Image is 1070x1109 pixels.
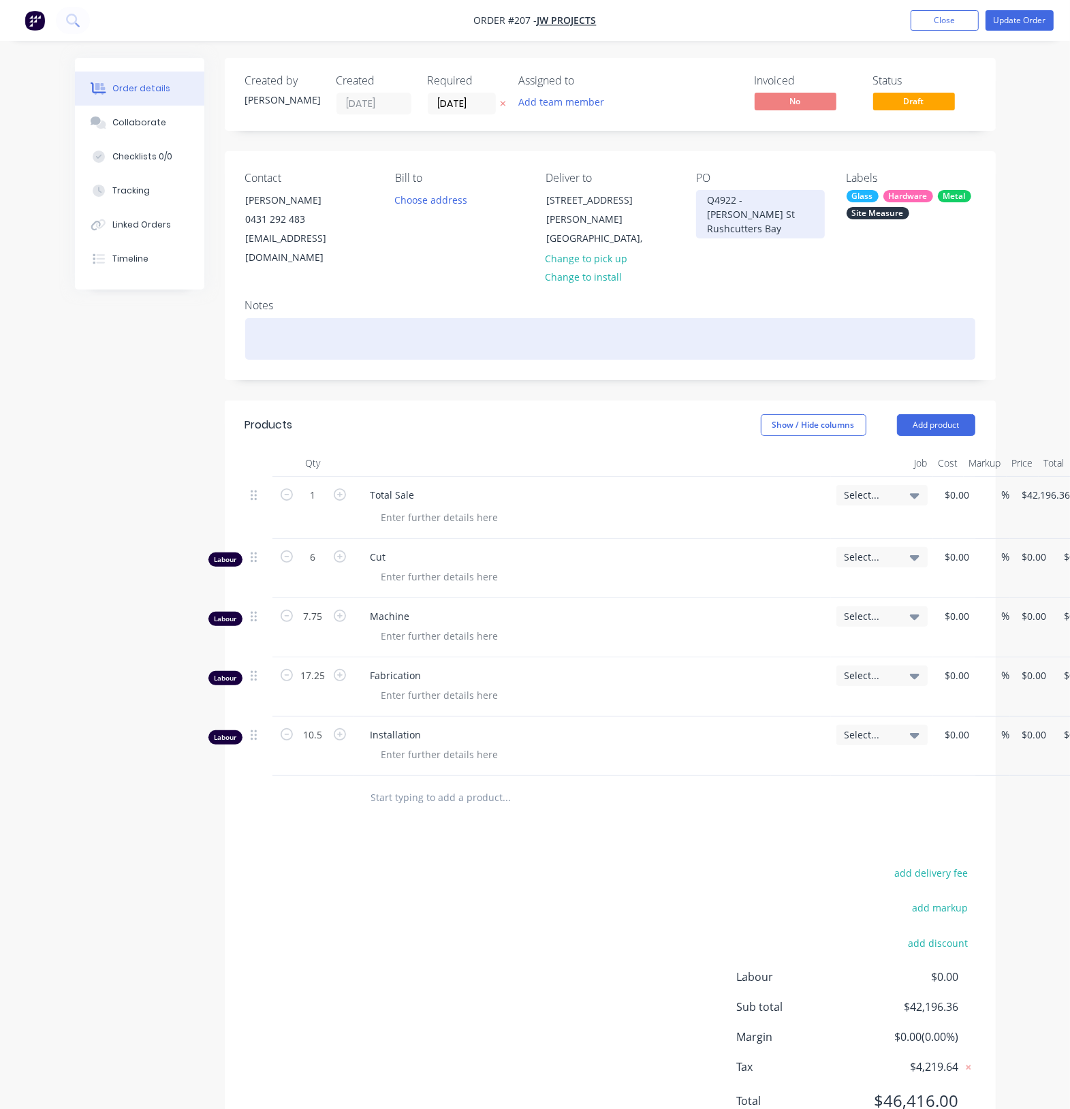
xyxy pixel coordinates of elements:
div: 0431 292 483 [246,210,359,229]
div: Required [428,74,503,87]
div: Collaborate [112,116,166,129]
img: Factory [25,10,45,31]
div: Job [831,450,933,477]
span: Select... [845,488,896,502]
button: Show / Hide columns [761,414,866,436]
div: Cost [933,450,964,477]
div: Notes [245,299,975,312]
span: % [1002,487,1010,503]
button: add markup [905,899,975,917]
div: [GEOGRAPHIC_DATA], [546,229,659,248]
span: $0.00 [857,969,958,985]
div: Labour [208,730,242,745]
div: Invoiced [755,74,857,87]
div: Timeline [112,253,148,265]
span: % [1002,608,1010,624]
button: Add team member [519,93,612,111]
div: Status [873,74,975,87]
div: Deliver to [546,172,674,185]
span: Tax [737,1059,858,1075]
div: Labour [208,612,242,626]
span: Select... [845,550,896,564]
span: $42,196.36 [857,999,958,1015]
span: Sub total [737,999,858,1015]
div: [PERSON_NAME] [245,93,320,107]
span: Order #207 - [474,14,537,27]
div: Linked Orders [112,219,171,231]
div: Hardware [883,190,933,202]
span: $4,219.64 [857,1059,958,1075]
button: Change to pick up [538,249,635,267]
button: Order details [75,72,204,106]
div: Tracking [112,185,150,197]
button: Update Order [986,10,1054,31]
button: Choose address [388,190,475,208]
div: Products [245,417,293,433]
a: JW Projects [537,14,597,27]
div: [STREET_ADDRESS][PERSON_NAME] [546,191,659,229]
div: Assigned to [519,74,655,87]
div: Order details [112,82,170,95]
span: Installation [371,728,825,742]
span: Draft [873,93,955,110]
div: Q4922 - [PERSON_NAME] St Rushcutters Bay [696,190,825,238]
button: Checklists 0/0 [75,140,204,174]
div: Labour [208,552,242,567]
span: No [755,93,836,110]
button: add discount [901,933,975,952]
div: Bill to [395,172,524,185]
button: Collaborate [75,106,204,140]
div: Contact [245,172,374,185]
div: Site Measure [847,207,909,219]
div: Labels [847,172,975,185]
div: Metal [938,190,971,202]
button: add delivery fee [887,864,975,882]
span: Select... [845,668,896,683]
div: Glass [847,190,879,202]
button: Tracking [75,174,204,208]
span: Cut [371,550,825,564]
span: Fabrication [371,668,825,683]
button: Close [911,10,979,31]
div: [STREET_ADDRESS][PERSON_NAME][GEOGRAPHIC_DATA], [535,190,671,249]
div: [EMAIL_ADDRESS][DOMAIN_NAME] [246,229,359,267]
div: Total [1039,450,1070,477]
div: [PERSON_NAME] [246,191,359,210]
span: % [1002,727,1010,743]
button: Linked Orders [75,208,204,242]
div: Labour [208,671,242,685]
div: Checklists 0/0 [112,151,172,163]
div: Qty [272,450,354,477]
span: Labour [737,969,858,985]
div: Price [1007,450,1039,477]
div: Markup [964,450,1007,477]
button: Add product [897,414,975,436]
span: Select... [845,609,896,623]
span: Total [737,1093,858,1109]
button: Change to install [538,268,629,286]
span: Select... [845,728,896,742]
div: PO [696,172,825,185]
div: Created [336,74,411,87]
input: Start typing to add a product... [371,784,643,811]
button: Add team member [511,93,611,111]
span: % [1002,549,1010,565]
span: Margin [737,1029,858,1045]
div: [PERSON_NAME]0431 292 483[EMAIL_ADDRESS][DOMAIN_NAME] [234,190,371,268]
span: Machine [371,609,825,623]
span: % [1002,668,1010,683]
div: Total Sale [360,485,426,505]
span: $0.00 ( 0.00 %) [857,1029,958,1045]
div: Created by [245,74,320,87]
button: Timeline [75,242,204,276]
